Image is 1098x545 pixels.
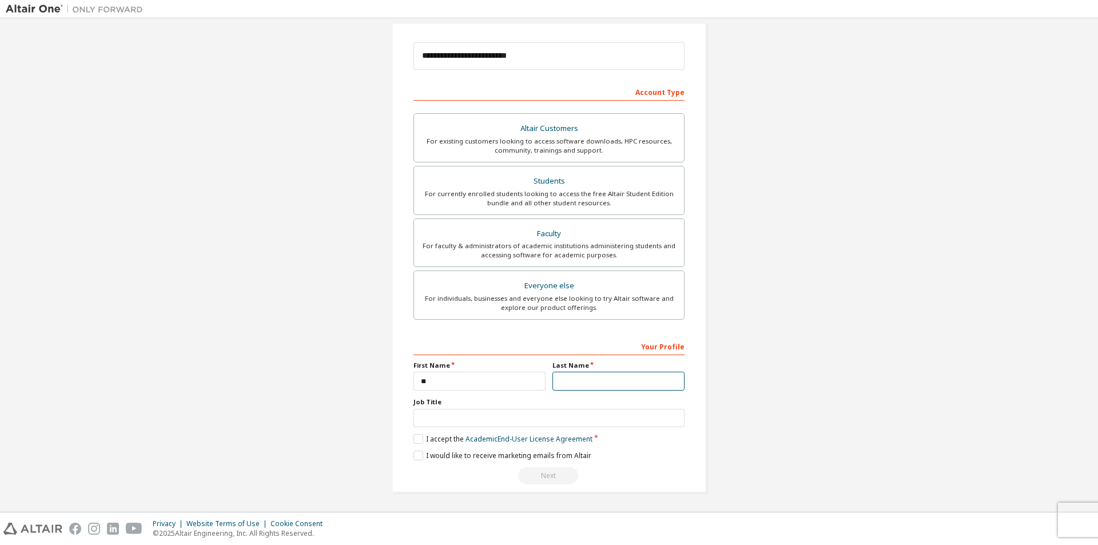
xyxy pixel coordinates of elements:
[153,528,329,538] p: © 2025 Altair Engineering, Inc. All Rights Reserved.
[186,519,270,528] div: Website Terms of Use
[413,361,546,370] label: First Name
[126,523,142,535] img: youtube.svg
[466,434,592,444] a: Academic End-User License Agreement
[413,434,592,444] label: I accept the
[421,278,677,294] div: Everyone else
[413,397,685,407] label: Job Title
[421,189,677,208] div: For currently enrolled students looking to access the free Altair Student Edition bundle and all ...
[421,294,677,312] div: For individuals, businesses and everyone else looking to try Altair software and explore our prod...
[421,121,677,137] div: Altair Customers
[6,3,149,15] img: Altair One
[421,173,677,189] div: Students
[413,82,685,101] div: Account Type
[413,451,591,460] label: I would like to receive marketing emails from Altair
[107,523,119,535] img: linkedin.svg
[421,241,677,260] div: For faculty & administrators of academic institutions administering students and accessing softwa...
[3,523,62,535] img: altair_logo.svg
[413,337,685,355] div: Your Profile
[413,467,685,484] div: Read and acccept EULA to continue
[421,226,677,242] div: Faculty
[88,523,100,535] img: instagram.svg
[69,523,81,535] img: facebook.svg
[153,519,186,528] div: Privacy
[421,137,677,155] div: For existing customers looking to access software downloads, HPC resources, community, trainings ...
[270,519,329,528] div: Cookie Consent
[552,361,685,370] label: Last Name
